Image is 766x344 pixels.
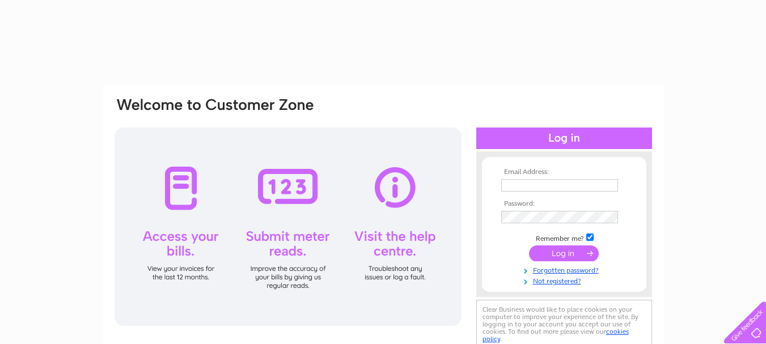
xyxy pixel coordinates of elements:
[498,232,630,243] td: Remember me?
[498,200,630,208] th: Password:
[501,264,630,275] a: Forgotten password?
[529,245,599,261] input: Submit
[501,275,630,286] a: Not registered?
[483,328,629,343] a: cookies policy
[498,168,630,176] th: Email Address:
